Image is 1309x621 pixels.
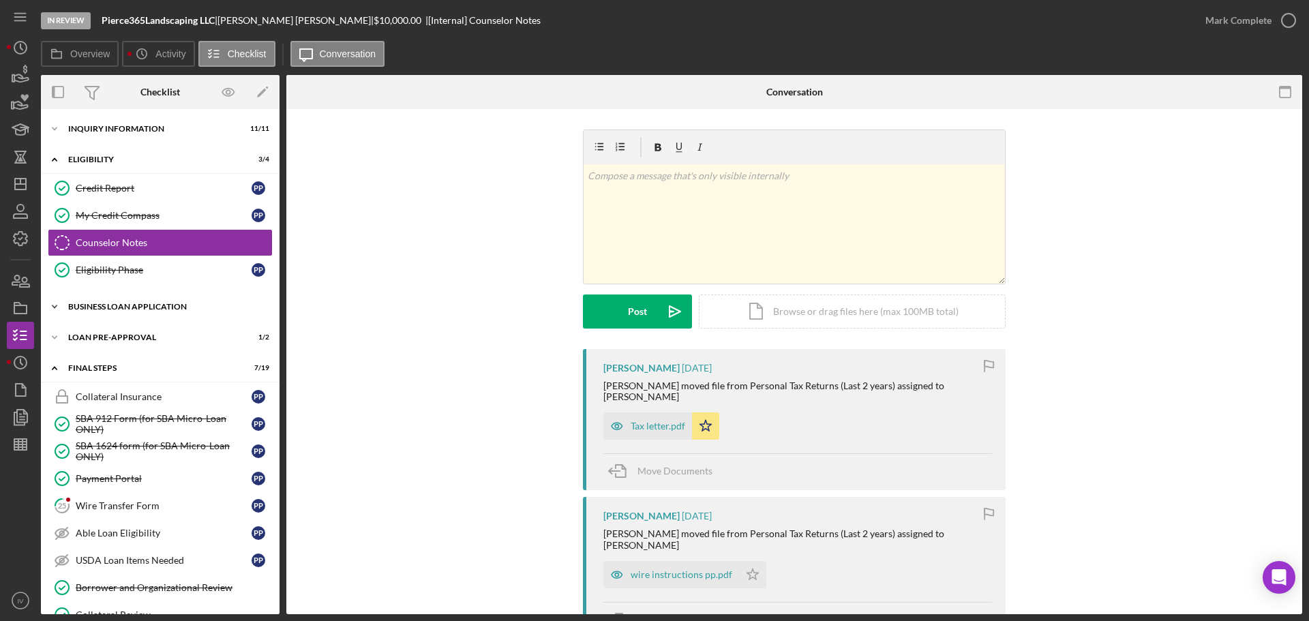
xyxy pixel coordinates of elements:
[603,363,680,374] div: [PERSON_NAME]
[70,48,110,59] label: Overview
[48,175,273,202] a: Credit ReportPP
[245,125,269,133] div: 11 / 11
[48,256,273,284] a: Eligibility PhasePP
[425,15,541,26] div: | [Internal] Counselor Notes
[48,410,273,438] a: SBA 912 Form (for SBA Micro-Loan ONLY)PP
[48,229,273,256] a: Counselor Notes
[17,597,24,605] text: IV
[76,528,252,539] div: Able Loan Eligibility
[252,554,265,567] div: P P
[68,333,235,342] div: LOAN PRE-APPROVAL
[252,390,265,404] div: P P
[603,561,766,588] button: wire instructions pp.pdf
[76,183,252,194] div: Credit Report
[48,492,273,519] a: 25Wire Transfer FormPP
[68,303,262,311] div: BUSINESS LOAN APPLICATION
[603,528,992,550] div: [PERSON_NAME] moved file from Personal Tax Returns (Last 2 years) assigned to [PERSON_NAME]
[603,511,680,521] div: [PERSON_NAME]
[102,15,217,26] div: |
[245,364,269,372] div: 7 / 19
[7,587,34,614] button: IV
[628,294,647,329] div: Post
[48,438,273,465] a: SBA 1624 form (for SBA Micro-Loan ONLY)PP
[252,181,265,195] div: P P
[252,263,265,277] div: P P
[68,125,235,133] div: INQUIRY INFORMATION
[102,14,215,26] b: Pierce365Landscaping LLC
[682,363,712,374] time: 2025-08-27 14:51
[374,15,425,26] div: $10,000.00
[252,526,265,540] div: P P
[631,569,732,580] div: wire instructions pp.pdf
[76,237,272,248] div: Counselor Notes
[1205,7,1272,34] div: Mark Complete
[41,41,119,67] button: Overview
[637,465,712,476] span: Move Documents
[1263,561,1295,594] div: Open Intercom Messenger
[682,511,712,521] time: 2025-08-27 14:50
[245,333,269,342] div: 1 / 2
[48,383,273,410] a: Collateral InsurancePP
[76,555,252,566] div: USDA Loan Items Needed
[217,15,374,26] div: [PERSON_NAME] [PERSON_NAME] |
[603,412,719,440] button: Tax letter.pdf
[76,210,252,221] div: My Credit Compass
[603,454,726,488] button: Move Documents
[48,547,273,574] a: USDA Loan Items NeededPP
[198,41,275,67] button: Checklist
[766,87,823,97] div: Conversation
[48,202,273,229] a: My Credit CompassPP
[41,12,91,29] div: In Review
[76,609,272,620] div: Collateral Review
[320,48,376,59] label: Conversation
[76,473,252,484] div: Payment Portal
[631,421,685,431] div: Tax letter.pdf
[228,48,267,59] label: Checklist
[76,391,252,402] div: Collateral Insurance
[290,41,385,67] button: Conversation
[76,413,252,435] div: SBA 912 Form (for SBA Micro-Loan ONLY)
[48,465,273,492] a: Payment PortalPP
[155,48,185,59] label: Activity
[245,155,269,164] div: 3 / 4
[252,209,265,222] div: P P
[252,444,265,458] div: P P
[122,41,194,67] button: Activity
[68,155,235,164] div: ELIGIBILITY
[76,500,252,511] div: Wire Transfer Form
[48,519,273,547] a: Able Loan EligibilityPP
[76,264,252,275] div: Eligibility Phase
[252,499,265,513] div: P P
[48,574,273,601] a: Borrower and Organizational Review
[68,364,235,372] div: FINAL STEPS
[583,294,692,329] button: Post
[252,417,265,431] div: P P
[58,501,66,510] tspan: 25
[140,87,180,97] div: Checklist
[1192,7,1302,34] button: Mark Complete
[252,472,265,485] div: P P
[76,440,252,462] div: SBA 1624 form (for SBA Micro-Loan ONLY)
[76,582,272,593] div: Borrower and Organizational Review
[603,380,992,402] div: [PERSON_NAME] moved file from Personal Tax Returns (Last 2 years) assigned to [PERSON_NAME]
